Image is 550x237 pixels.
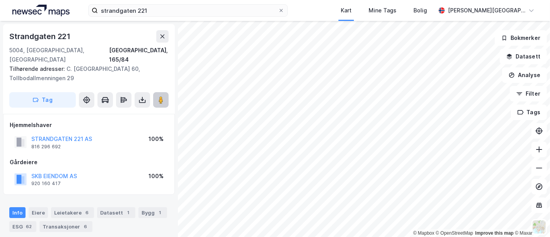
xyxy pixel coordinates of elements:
[510,86,547,101] button: Filter
[495,30,547,46] button: Bokmerker
[138,207,167,218] div: Bygg
[369,6,396,15] div: Mine Tags
[413,230,434,236] a: Mapbox
[10,158,168,167] div: Gårdeiere
[9,30,72,43] div: Strandgaten 221
[448,6,525,15] div: [PERSON_NAME][GEOGRAPHIC_DATA]
[10,120,168,130] div: Hjemmelshaver
[29,207,48,218] div: Eiere
[51,207,94,218] div: Leietakere
[511,105,547,120] button: Tags
[9,221,36,232] div: ESG
[156,209,164,216] div: 1
[82,223,89,230] div: 6
[413,6,427,15] div: Bolig
[24,223,33,230] div: 62
[12,5,70,16] img: logo.a4113a55bc3d86da70a041830d287a7e.svg
[149,134,164,144] div: 100%
[502,67,547,83] button: Analyse
[125,209,132,216] div: 1
[149,172,164,181] div: 100%
[500,49,547,64] button: Datasett
[341,6,352,15] div: Kart
[9,207,26,218] div: Info
[39,221,92,232] div: Transaksjoner
[9,65,67,72] span: Tilhørende adresser:
[511,200,550,237] iframe: Chat Widget
[9,64,162,83] div: C. [GEOGRAPHIC_DATA] 60, Tollbodallmenningen 29
[83,209,91,216] div: 6
[9,92,76,108] button: Tag
[98,5,278,16] input: Søk på adresse, matrikkel, gårdeiere, leietakere eller personer
[97,207,135,218] div: Datasett
[31,144,61,150] div: 816 296 692
[436,230,473,236] a: OpenStreetMap
[9,46,109,64] div: 5004, [GEOGRAPHIC_DATA], [GEOGRAPHIC_DATA]
[31,180,61,187] div: 920 160 417
[109,46,169,64] div: [GEOGRAPHIC_DATA], 165/84
[475,230,514,236] a: Improve this map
